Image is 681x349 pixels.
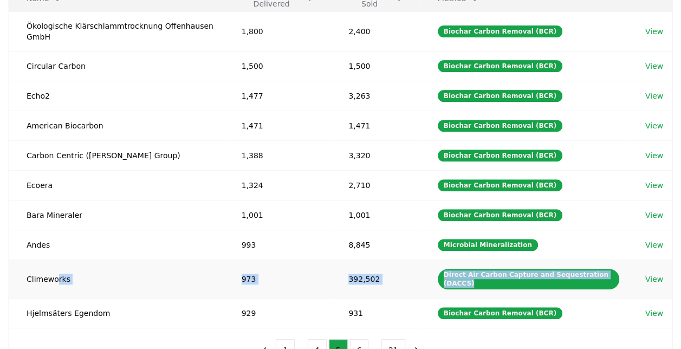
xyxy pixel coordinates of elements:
td: 1,324 [224,170,332,200]
td: 3,320 [331,140,420,170]
a: View [645,240,663,250]
td: 931 [331,298,420,328]
td: American Biocarbon [9,111,224,140]
td: Andes [9,230,224,260]
td: Ökologische Klärschlammtrocknung Offenhausen GmbH [9,11,224,51]
div: Microbial Mineralization [438,239,538,251]
a: View [645,150,663,161]
div: Biochar Carbon Removal (BCR) [438,90,562,102]
td: 1,388 [224,140,332,170]
td: 1,800 [224,11,332,51]
td: 1,500 [224,51,332,81]
td: Bara Mineraler [9,200,224,230]
a: View [645,26,663,37]
td: 2,400 [331,11,420,51]
a: View [645,120,663,131]
td: Climeworks [9,260,224,298]
div: Direct Air Carbon Capture and Sequestration (DACCS) [438,269,619,289]
td: 2,710 [331,170,420,200]
td: 3,263 [331,81,420,111]
td: 1,500 [331,51,420,81]
a: View [645,180,663,191]
a: View [645,308,663,319]
td: 1,477 [224,81,332,111]
td: 1,471 [224,111,332,140]
div: Biochar Carbon Removal (BCR) [438,60,562,72]
div: Biochar Carbon Removal (BCR) [438,179,562,191]
td: 1,471 [331,111,420,140]
div: Biochar Carbon Removal (BCR) [438,150,562,161]
div: Biochar Carbon Removal (BCR) [438,209,562,221]
td: Ecoera [9,170,224,200]
a: View [645,61,663,72]
td: 993 [224,230,332,260]
div: Biochar Carbon Removal (BCR) [438,25,562,37]
td: 1,001 [224,200,332,230]
a: View [645,210,663,221]
td: 929 [224,298,332,328]
td: Circular Carbon [9,51,224,81]
td: 392,502 [331,260,420,298]
td: 1,001 [331,200,420,230]
td: 8,845 [331,230,420,260]
a: View [645,274,663,285]
a: View [645,91,663,101]
div: Biochar Carbon Removal (BCR) [438,120,562,132]
td: Echo2 [9,81,224,111]
td: Carbon Centric ([PERSON_NAME] Group) [9,140,224,170]
td: 973 [224,260,332,298]
td: Hjelmsäters Egendom [9,298,224,328]
div: Biochar Carbon Removal (BCR) [438,307,562,319]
